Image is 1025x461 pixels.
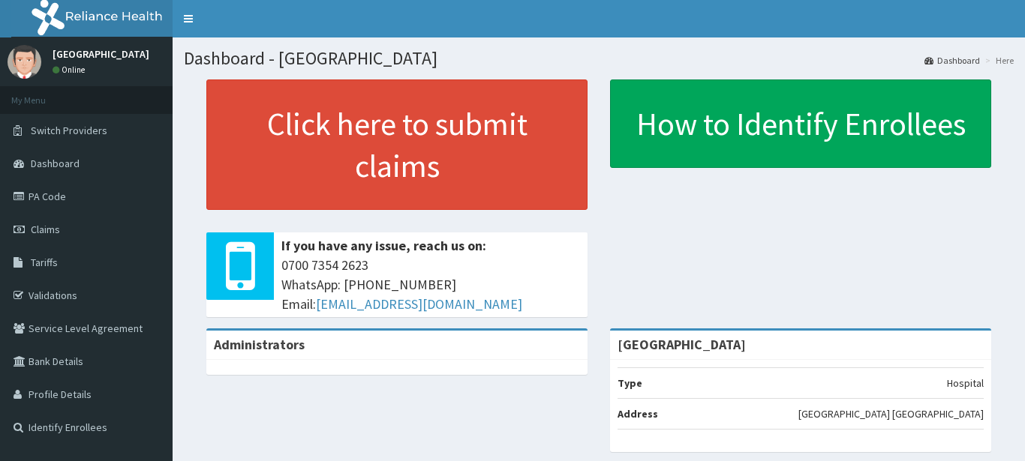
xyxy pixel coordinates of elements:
span: Claims [31,223,60,236]
span: Tariffs [31,256,58,269]
a: Click here to submit claims [206,79,588,210]
a: How to Identify Enrollees [610,79,991,168]
b: Type [618,376,642,390]
p: Hospital [947,376,984,391]
b: Address [618,407,658,421]
a: [EMAIL_ADDRESS][DOMAIN_NAME] [316,295,522,313]
p: [GEOGRAPHIC_DATA] [53,49,149,59]
a: Dashboard [924,54,980,67]
span: Dashboard [31,157,80,170]
b: Administrators [214,336,305,353]
b: If you have any issue, reach us on: [281,237,486,254]
a: Online [53,64,89,75]
span: Switch Providers [31,124,107,137]
span: 0700 7354 2623 WhatsApp: [PHONE_NUMBER] Email: [281,256,580,313]
strong: [GEOGRAPHIC_DATA] [618,336,746,353]
h1: Dashboard - [GEOGRAPHIC_DATA] [184,49,1014,68]
img: User Image [8,45,41,79]
p: [GEOGRAPHIC_DATA] [GEOGRAPHIC_DATA] [798,406,984,421]
li: Here [981,54,1014,67]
